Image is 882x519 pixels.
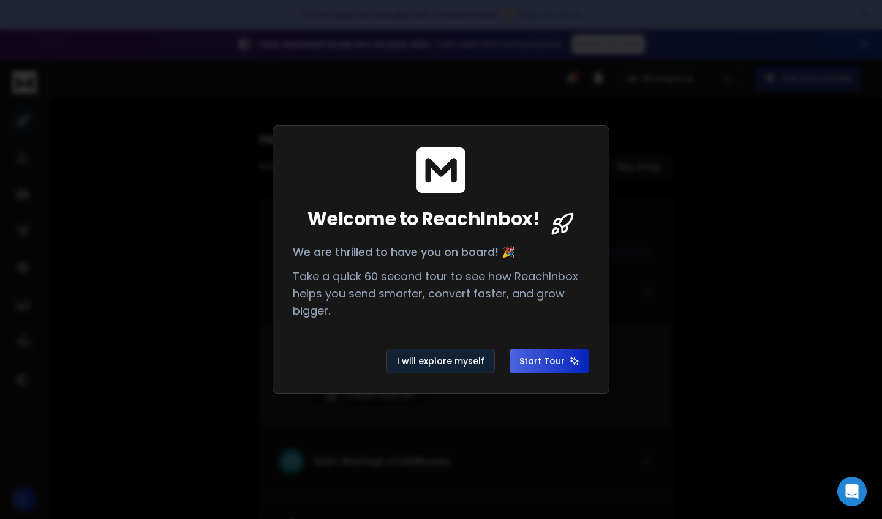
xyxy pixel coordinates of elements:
[293,244,589,261] p: We are thrilled to have you on board! 🎉
[837,477,867,506] div: Open Intercom Messenger
[293,268,589,319] p: Take a quick 60 second tour to see how ReachInbox helps you send smarter, convert faster, and gro...
[510,349,589,373] button: Start Tour
[386,349,495,373] button: I will explore myself
[519,355,579,367] span: Start Tour
[307,208,540,230] span: Welcome to ReachInbox!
